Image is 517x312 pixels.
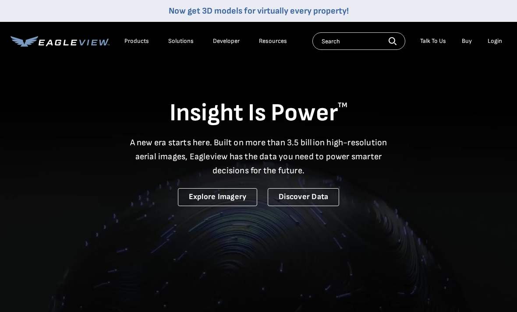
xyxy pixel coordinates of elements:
[168,37,194,45] div: Solutions
[488,37,502,45] div: Login
[124,37,149,45] div: Products
[268,188,339,206] a: Discover Data
[420,37,446,45] div: Talk To Us
[338,101,347,109] sup: TM
[312,32,405,50] input: Search
[259,37,287,45] div: Resources
[11,98,506,129] h1: Insight Is Power
[169,6,349,16] a: Now get 3D models for virtually every property!
[213,37,240,45] a: Developer
[178,188,258,206] a: Explore Imagery
[462,37,472,45] a: Buy
[124,136,393,178] p: A new era starts here. Built on more than 3.5 billion high-resolution aerial images, Eagleview ha...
